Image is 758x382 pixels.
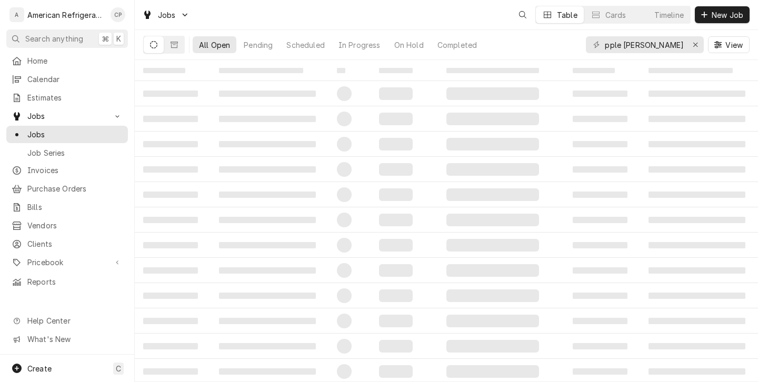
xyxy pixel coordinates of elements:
span: ‌ [143,217,198,223]
span: ‌ [143,343,198,349]
span: ‌ [446,315,539,327]
a: Calendar [6,71,128,88]
span: ‌ [573,166,627,173]
a: Purchase Orders [6,180,128,197]
table: All Open Jobs List Loading [135,60,758,382]
span: ‌ [573,217,627,223]
span: ‌ [649,91,745,97]
span: ‌ [573,318,627,324]
div: Cordel Pyle's Avatar [111,7,125,22]
a: Go to Help Center [6,312,128,329]
span: ‌ [446,365,539,378]
a: Estimates [6,89,128,106]
div: American Refrigeration LLC's Avatar [9,7,24,22]
span: ‌ [573,267,627,274]
span: ‌ [446,188,539,201]
span: ‌ [573,91,627,97]
span: ‌ [219,141,316,147]
span: ‌ [143,91,198,97]
div: A [9,7,24,22]
span: ‌ [379,239,413,252]
span: ‌ [379,138,413,150]
span: View [723,39,745,51]
span: ‌ [143,68,185,73]
span: ‌ [446,239,539,252]
span: ‌ [337,162,352,177]
span: Bills [27,202,123,213]
span: ‌ [649,368,745,375]
span: ‌ [337,137,352,152]
span: ‌ [337,263,352,278]
span: Estimates [27,92,123,103]
span: ‌ [337,187,352,202]
span: ‌ [573,192,627,198]
span: ‌ [143,242,198,248]
span: ‌ [573,68,615,73]
span: ‌ [446,113,539,125]
span: Jobs [27,110,107,122]
span: ‌ [219,91,316,97]
span: ‌ [446,340,539,353]
span: Create [27,364,52,373]
span: ‌ [337,364,352,379]
span: Reports [27,276,123,287]
button: View [708,36,750,53]
span: ‌ [143,141,198,147]
a: Vendors [6,217,128,234]
span: ‌ [337,213,352,227]
span: ‌ [573,141,627,147]
span: Jobs [158,9,176,21]
span: Vendors [27,220,123,231]
span: ‌ [446,163,539,176]
span: ‌ [379,264,413,277]
span: ‌ [337,238,352,253]
div: Completed [437,39,477,51]
input: Keyword search [605,36,684,53]
span: ‌ [337,339,352,354]
a: Reports [6,273,128,290]
span: ‌ [337,112,352,126]
a: Home [6,52,128,69]
span: ‌ [379,188,413,201]
span: Calendar [27,74,123,85]
span: ‌ [573,343,627,349]
span: ‌ [573,242,627,248]
a: Go to Jobs [138,6,194,24]
span: Pricebook [27,257,107,268]
span: ‌ [219,192,316,198]
span: ‌ [143,293,198,299]
a: Go to What's New [6,330,128,348]
span: Jobs [27,129,123,140]
span: ‌ [337,68,345,73]
span: ‌ [143,192,198,198]
span: ‌ [143,116,198,122]
span: ‌ [379,315,413,327]
a: Jobs [6,126,128,143]
span: ‌ [649,318,745,324]
span: ‌ [219,368,316,375]
span: ‌ [649,68,733,73]
span: ‌ [649,192,745,198]
a: Invoices [6,162,128,179]
span: ‌ [446,138,539,150]
span: ‌ [573,368,627,375]
div: Scheduled [286,39,324,51]
span: Search anything [25,33,83,44]
span: ‌ [649,141,745,147]
a: Go to Jobs [6,107,128,125]
div: CP [111,7,125,22]
span: ‌ [649,343,745,349]
div: American Refrigeration LLC [27,9,105,21]
div: Timeline [654,9,684,21]
span: ‌ [573,116,627,122]
span: ‌ [143,368,198,375]
span: ‌ [143,267,198,274]
div: In Progress [338,39,381,51]
span: What's New [27,334,122,345]
a: Bills [6,198,128,216]
span: ‌ [649,166,745,173]
span: New Job [710,9,745,21]
span: ‌ [649,242,745,248]
button: Open search [514,6,531,23]
span: Clients [27,238,123,249]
